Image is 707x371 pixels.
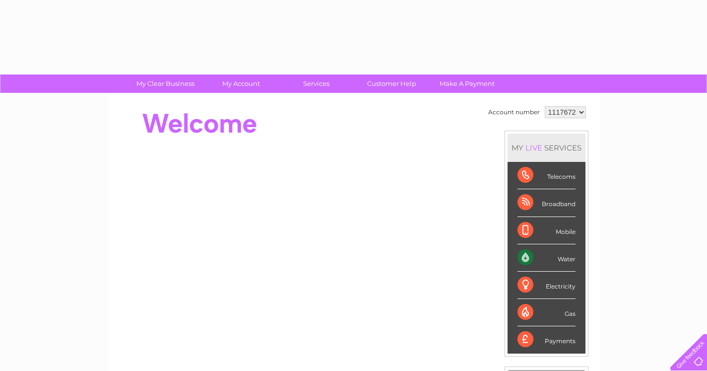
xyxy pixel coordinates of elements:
[517,244,576,272] div: Water
[517,299,576,326] div: Gas
[517,189,576,217] div: Broadband
[517,326,576,353] div: Payments
[426,74,508,93] a: Make A Payment
[517,217,576,244] div: Mobile
[351,74,433,93] a: Customer Help
[275,74,357,93] a: Services
[125,74,206,93] a: My Clear Business
[523,143,544,152] div: LIVE
[517,162,576,189] div: Telecoms
[517,272,576,299] div: Electricity
[200,74,282,93] a: My Account
[486,104,542,121] td: Account number
[508,134,585,162] div: MY SERVICES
